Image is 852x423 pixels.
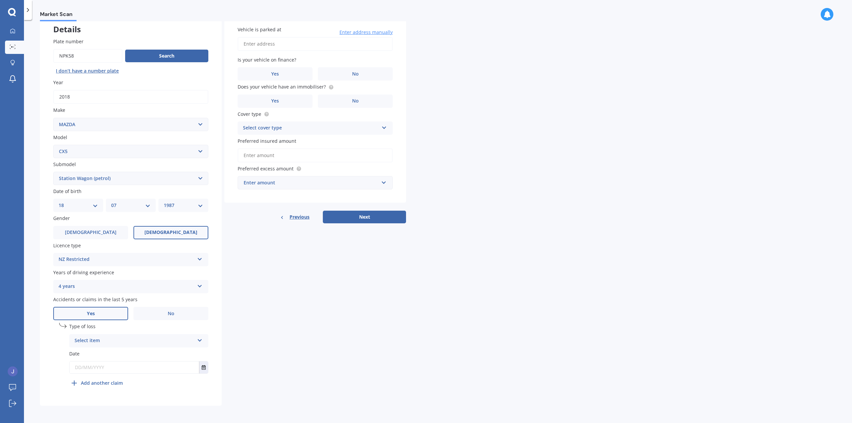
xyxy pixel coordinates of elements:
[238,111,261,117] span: Cover type
[8,366,18,376] img: ACg8ocLN45kLfpv1MAl0vC-u-4TLa8uXpEXuvKb7aZA9MELfNHLoZw=s96-c
[75,337,194,345] div: Select item
[87,311,95,317] span: Yes
[238,37,393,51] input: Enter address
[339,29,393,36] span: Enter address manually
[199,361,208,373] button: Select date
[53,107,65,113] span: Make
[290,212,310,222] span: Previous
[238,165,294,172] span: Preferred excess amount
[144,230,197,235] span: [DEMOGRAPHIC_DATA]
[53,49,122,63] input: Enter plate number
[238,84,326,90] span: Does your vehicle have an immobiliser?
[53,38,84,45] span: Plate number
[69,350,80,357] span: Date
[53,188,82,194] span: Date of birth
[53,134,67,140] span: Model
[53,161,76,167] span: Submodel
[238,138,296,144] span: Preferred insured amount
[53,242,81,249] span: Licence type
[238,26,281,33] span: Vehicle is parked at
[81,379,123,386] b: Add another claim
[65,230,116,235] span: [DEMOGRAPHIC_DATA]
[168,311,174,317] span: No
[125,50,208,62] button: Search
[53,79,63,86] span: Year
[53,269,114,276] span: Years of driving experience
[70,361,199,373] input: DD/MM/YYYY
[59,283,194,291] div: 4 years
[238,148,393,162] input: Enter amount
[244,179,379,186] div: Enter amount
[323,211,406,223] button: Next
[271,98,279,104] span: Yes
[271,71,279,77] span: Yes
[59,256,194,264] div: NZ Restricted
[40,11,77,20] span: Market Scan
[40,13,222,33] div: Details
[352,71,359,77] span: No
[352,98,359,104] span: No
[53,296,137,303] span: Accidents or claims in the last 5 years
[53,66,121,76] button: I don’t have a number plate
[238,57,296,63] span: Is your vehicle on finance?
[69,323,96,330] span: Type of loss
[53,215,70,222] span: Gender
[53,90,208,104] input: YYYY
[243,124,379,132] div: Select cover type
